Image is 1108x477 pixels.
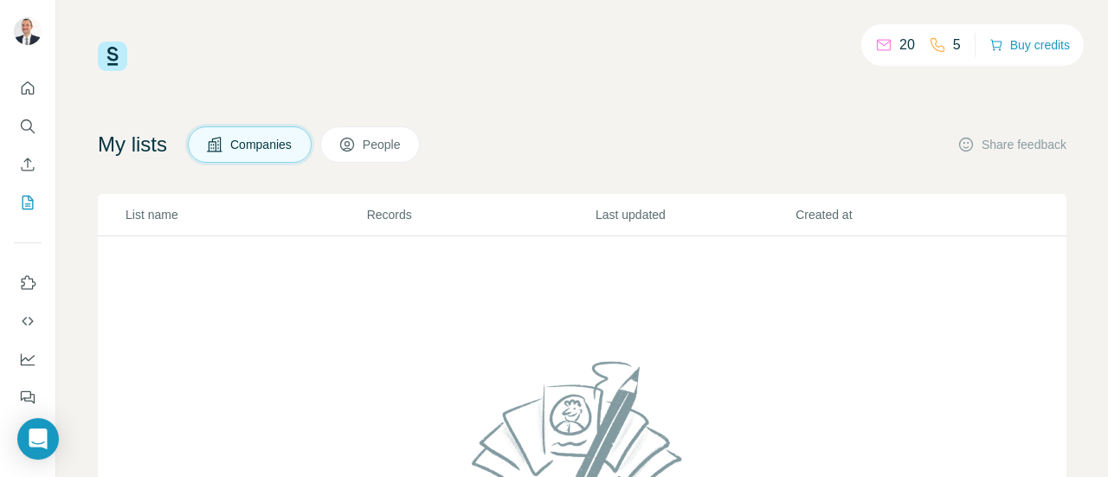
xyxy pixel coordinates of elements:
p: 20 [899,35,915,55]
button: Search [14,111,42,142]
button: Use Surfe API [14,306,42,337]
p: Last updated [596,206,794,223]
img: Surfe Logo [98,42,127,71]
button: Share feedback [957,136,1066,153]
p: 5 [953,35,961,55]
span: Companies [230,136,293,153]
button: Buy credits [989,33,1070,57]
button: Quick start [14,73,42,104]
button: Dashboard [14,344,42,375]
p: List name [126,206,365,223]
button: Feedback [14,382,42,413]
h4: My lists [98,131,167,158]
p: Records [367,206,594,223]
button: My lists [14,187,42,218]
span: People [363,136,403,153]
img: Avatar [14,17,42,45]
div: Open Intercom Messenger [17,418,59,460]
button: Use Surfe on LinkedIn [14,268,42,299]
button: Enrich CSV [14,149,42,180]
p: Created at [796,206,994,223]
